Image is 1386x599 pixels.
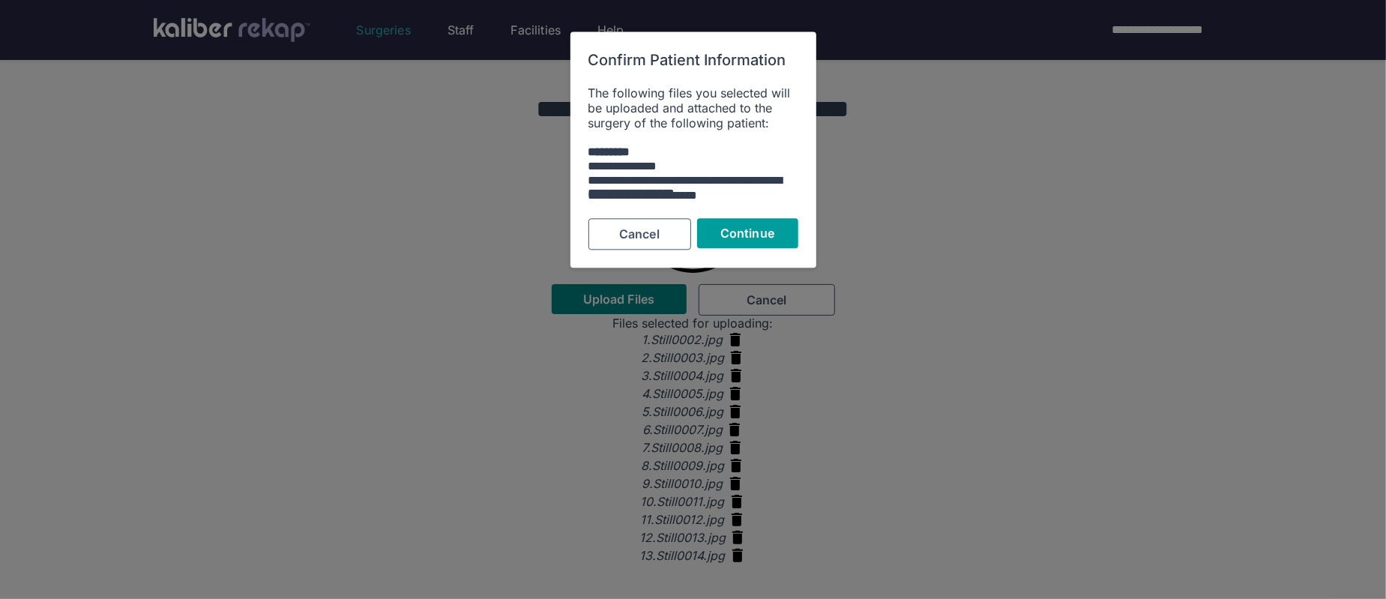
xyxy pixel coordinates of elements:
[619,226,660,241] span: Cancel
[588,218,691,250] button: Cancel
[697,218,798,248] button: Continue
[720,226,774,241] span: Continue
[588,49,798,70] h6: Confirm Patient Information
[588,85,798,130] div: The following files you selected will be uploaded and attached to the surgery of the following pa...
